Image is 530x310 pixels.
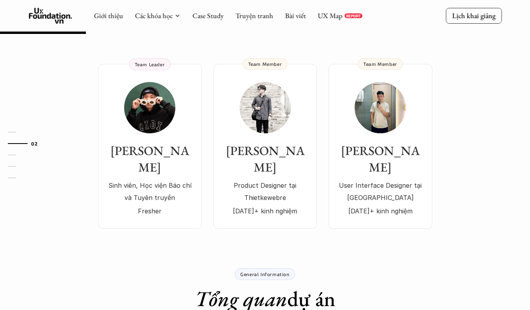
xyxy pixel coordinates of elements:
[221,143,309,176] h3: [PERSON_NAME]
[221,179,309,204] p: Product Designer tại Thietkewebre
[106,143,194,176] h3: [PERSON_NAME]
[235,11,273,20] a: Truyện tranh
[337,179,424,204] p: User Interface Designer tại [GEOGRAPHIC_DATA]
[363,61,397,67] p: Team Member
[346,13,361,18] p: REPORT
[452,11,495,20] p: Lịch khai giảng
[248,61,282,67] p: Team Member
[8,139,45,148] a: 02
[446,8,502,23] a: Lịch khai giảng
[285,11,306,20] a: Bài viết
[214,64,317,229] a: [PERSON_NAME]Product Designer tại Thietkewebre[DATE]+ kinh nghiệmTeam Member
[106,179,194,204] p: Sinh viên, Học viện Báo chí và Tuyên truyền
[337,205,424,217] p: [DATE]+ kinh nghiệm
[318,11,342,20] a: UX Map
[192,11,223,20] a: Case Study
[240,271,289,277] p: General Information
[135,62,165,67] p: Team Leader
[329,64,432,229] a: [PERSON_NAME]User Interface Designer tại [GEOGRAPHIC_DATA][DATE]+ kinh nghiệmTeam Member
[135,11,173,20] a: Các khóa học
[337,143,424,176] h3: [PERSON_NAME]
[106,205,194,217] p: Fresher
[98,64,202,229] a: [PERSON_NAME]Sinh viên, Học viện Báo chí và Tuyên truyềnFresherTeam Leader
[94,11,123,20] a: Giới thiệu
[31,141,37,146] strong: 02
[221,205,309,217] p: [DATE]+ kinh nghiệm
